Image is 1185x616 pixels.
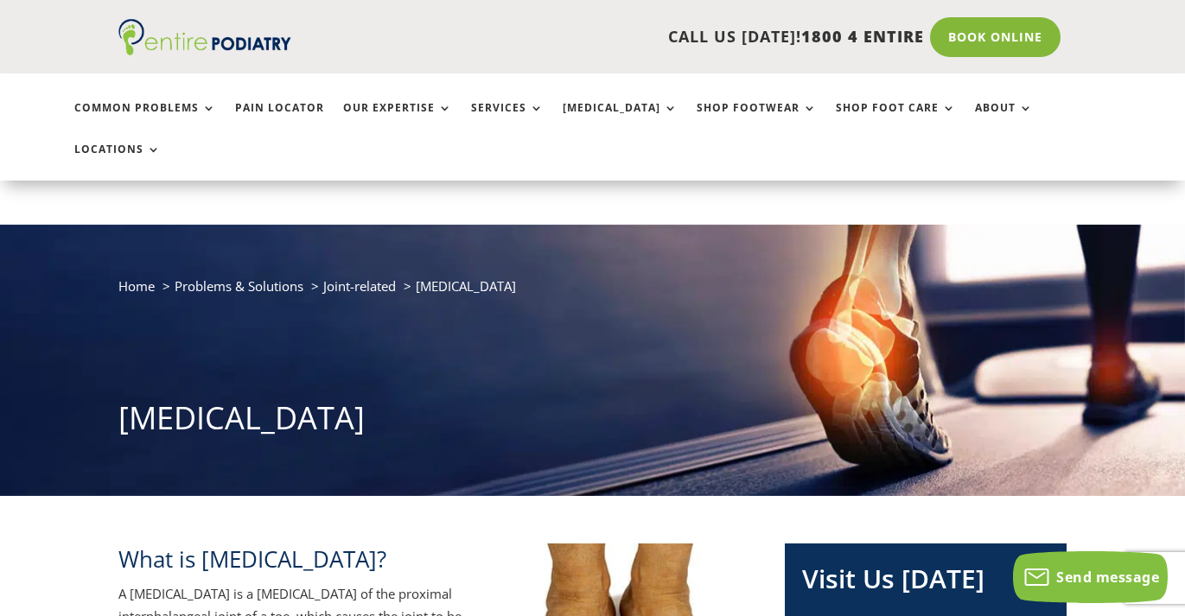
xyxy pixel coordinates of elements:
h1: [MEDICAL_DATA] [118,397,1067,448]
a: Locations [74,143,161,181]
span: [MEDICAL_DATA] [416,277,516,295]
a: Joint-related [323,277,396,295]
a: Our Expertise [343,102,452,139]
a: About [975,102,1033,139]
h2: What is [MEDICAL_DATA]? [118,543,474,583]
p: CALL US [DATE]! [334,26,924,48]
a: Book Online [930,17,1061,57]
button: Send message [1013,551,1168,603]
a: Pain Locator [235,102,324,139]
h2: Visit Us [DATE] [802,561,1048,606]
a: Entire Podiatry [118,41,291,59]
a: Shop Footwear [697,102,817,139]
a: Services [471,102,544,139]
a: [MEDICAL_DATA] [563,102,678,139]
nav: breadcrumb [118,275,1067,310]
img: logo (1) [118,19,291,55]
span: Send message [1056,568,1159,587]
span: 1800 4 ENTIRE [801,26,924,47]
a: Common Problems [74,102,216,139]
a: Home [118,277,155,295]
a: Shop Foot Care [836,102,956,139]
a: Problems & Solutions [175,277,303,295]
